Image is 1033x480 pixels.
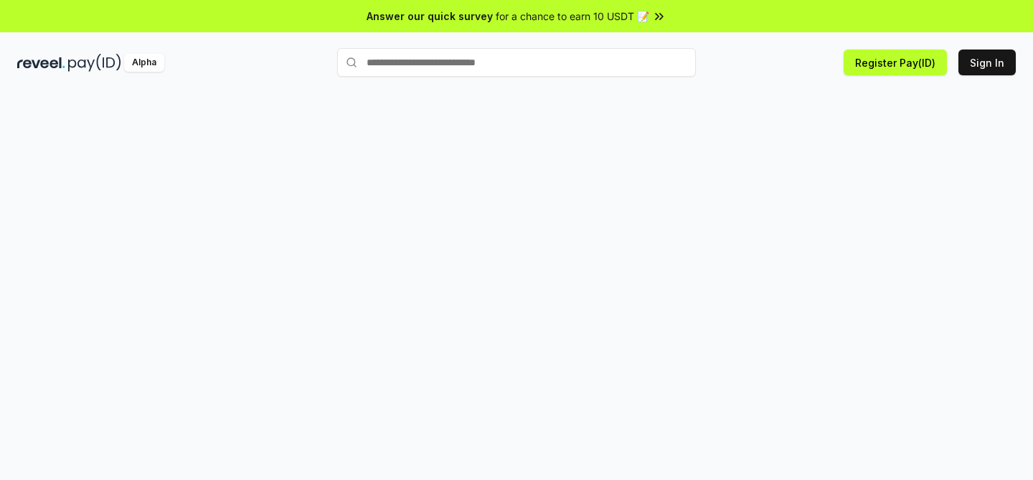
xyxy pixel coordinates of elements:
[496,9,649,24] span: for a chance to earn 10 USDT 📝
[367,9,493,24] span: Answer our quick survey
[844,50,947,75] button: Register Pay(ID)
[17,54,65,72] img: reveel_dark
[124,54,164,72] div: Alpha
[68,54,121,72] img: pay_id
[958,50,1016,75] button: Sign In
